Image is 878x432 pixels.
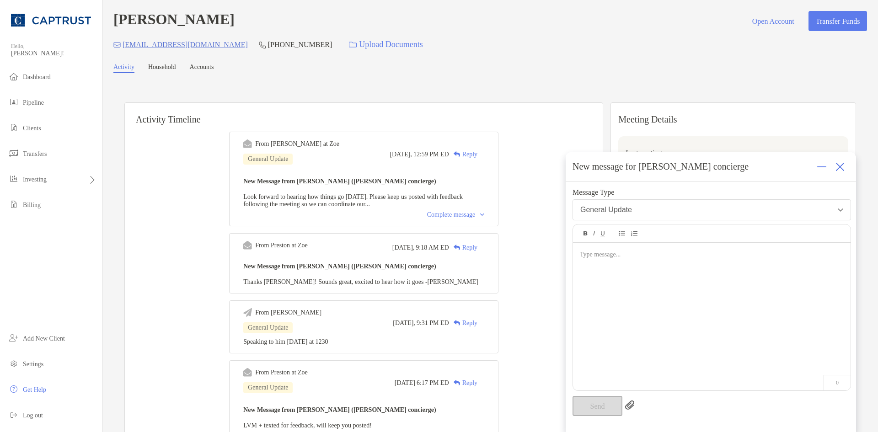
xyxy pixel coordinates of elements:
img: logout icon [8,409,19,420]
img: paperclip attachments [625,400,634,410]
img: Editor control icon [600,231,605,236]
a: Upload Documents [343,35,428,54]
span: Billing [23,202,41,208]
h6: Activity Timeline [125,103,603,125]
span: Transfers [23,150,47,157]
span: Look forward to hearing how things go [DATE]. Please keep us posted with feedback following the m... [243,193,463,208]
div: From Preston at Zoe [255,369,308,376]
img: Event icon [243,308,252,317]
span: [DATE], [390,151,412,158]
img: pipeline icon [8,96,19,107]
img: Email Icon [113,42,121,48]
span: Get Help [23,386,46,393]
img: Event icon [243,241,252,250]
div: Reply [449,149,477,159]
div: Reply [449,243,477,252]
p: Meeting Details [618,114,848,125]
img: CAPTRUST Logo [11,4,91,37]
h4: [PERSON_NAME] [113,11,235,31]
div: General Update [243,322,293,333]
img: get-help icon [8,384,19,395]
span: 9:31 PM ED [417,320,449,327]
img: Phone Icon [259,41,266,48]
p: [PHONE_NUMBER] [268,39,332,50]
div: Reply [449,378,477,388]
p: [EMAIL_ADDRESS][DOMAIN_NAME] [123,39,248,50]
b: New Message from [PERSON_NAME] ([PERSON_NAME] concierge) [243,178,436,185]
img: settings icon [8,358,19,369]
span: [DATE], [392,244,415,251]
div: General Update [580,206,632,214]
span: Log out [23,412,43,419]
img: Expand or collapse [817,162,826,171]
p: Last meeting [626,147,841,159]
span: Speaking to him [DATE] at 1230 [243,338,328,345]
img: Event icon [243,139,252,148]
div: Reply [449,318,477,328]
b: New Message from [PERSON_NAME] ([PERSON_NAME] concierge) [243,263,436,270]
span: Clients [23,125,41,132]
img: investing icon [8,173,19,184]
span: Dashboard [23,74,51,80]
div: From [PERSON_NAME] [255,309,321,316]
img: dashboard icon [8,71,19,82]
img: Chevron icon [480,213,484,216]
span: Message Type [573,188,851,197]
span: Add New Client [23,335,65,342]
a: Accounts [190,64,214,73]
a: Activity [113,64,134,73]
img: Close [835,162,845,171]
img: clients icon [8,122,19,133]
div: New message for [PERSON_NAME] concierge [573,161,749,172]
div: General Update [243,382,293,393]
a: Household [148,64,176,73]
img: transfers icon [8,148,19,159]
img: Reply icon [454,245,460,251]
span: 6:17 PM ED [417,379,449,387]
button: Open Account [745,11,801,31]
img: Reply icon [454,320,460,326]
img: add_new_client icon [8,332,19,343]
div: From [PERSON_NAME] at Zoe [255,140,339,148]
span: [DATE], [393,320,415,327]
span: [PERSON_NAME]! [11,50,96,57]
span: 9:18 AM ED [416,244,449,251]
img: button icon [349,42,357,48]
div: Complete message [427,211,484,219]
img: Editor control icon [631,231,637,236]
span: [DATE] [395,379,415,387]
img: Editor control icon [584,231,588,236]
button: Transfer Funds [808,11,867,31]
img: Event icon [243,368,252,377]
div: General Update [243,154,293,165]
div: From Preston at Zoe [255,242,308,249]
span: Thanks [PERSON_NAME]! Sounds great, excited to hear how it goes -[PERSON_NAME] [243,278,478,285]
span: 12:59 PM ED [413,151,449,158]
button: General Update [573,199,851,220]
img: Editor control icon [593,231,595,236]
p: 0 [824,375,851,390]
img: Open dropdown arrow [838,208,843,212]
span: Investing [23,176,47,183]
img: Reply icon [454,380,460,386]
img: billing icon [8,199,19,210]
img: Reply icon [454,151,460,157]
span: Settings [23,361,43,368]
span: Pipeline [23,99,44,106]
span: LVM + texted for feedback, will keep you posted! [243,422,372,429]
b: New Message from [PERSON_NAME] ([PERSON_NAME] concierge) [243,406,436,413]
img: Editor control icon [619,231,625,236]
